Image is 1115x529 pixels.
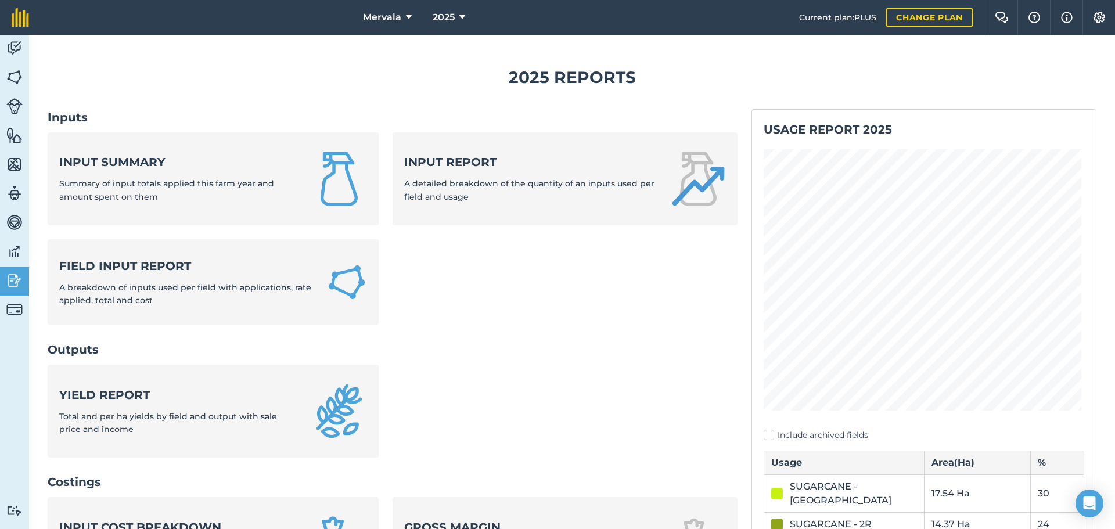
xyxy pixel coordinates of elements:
h2: Outputs [48,341,738,358]
img: svg+xml;base64,PHN2ZyB4bWxucz0iaHR0cDovL3d3dy53My5vcmcvMjAwMC9zdmciIHdpZHRoPSI1NiIgaGVpZ2h0PSI2MC... [6,69,23,86]
div: SUGARCANE - [GEOGRAPHIC_DATA] [790,480,917,508]
img: svg+xml;base64,PD94bWwgdmVyc2lvbj0iMS4wIiBlbmNvZGluZz0idXRmLTgiPz4KPCEtLSBHZW5lcmF0b3I6IEFkb2JlIE... [6,243,23,260]
img: svg+xml;base64,PHN2ZyB4bWxucz0iaHR0cDovL3d3dy53My5vcmcvMjAwMC9zdmciIHdpZHRoPSIxNyIgaGVpZ2h0PSIxNy... [1061,10,1073,24]
a: Change plan [886,8,973,27]
span: 2025 [433,10,455,24]
a: Field Input ReportA breakdown of inputs used per field with applications, rate applied, total and... [48,239,379,326]
th: Usage [764,451,925,474]
th: Area ( Ha ) [924,451,1031,474]
span: A breakdown of inputs used per field with applications, rate applied, total and cost [59,282,311,305]
h2: Inputs [48,109,738,125]
img: svg+xml;base64,PD94bWwgdmVyc2lvbj0iMS4wIiBlbmNvZGluZz0idXRmLTgiPz4KPCEtLSBHZW5lcmF0b3I6IEFkb2JlIE... [6,214,23,231]
img: svg+xml;base64,PD94bWwgdmVyc2lvbj0iMS4wIiBlbmNvZGluZz0idXRmLTgiPz4KPCEtLSBHZW5lcmF0b3I6IEFkb2JlIE... [6,98,23,114]
img: svg+xml;base64,PHN2ZyB4bWxucz0iaHR0cDovL3d3dy53My5vcmcvMjAwMC9zdmciIHdpZHRoPSI1NiIgaGVpZ2h0PSI2MC... [6,127,23,144]
span: Total and per ha yields by field and output with sale price and income [59,411,277,434]
a: Input summarySummary of input totals applied this farm year and amount spent on them [48,132,379,225]
img: Two speech bubbles overlapping with the left bubble in the forefront [995,12,1009,23]
img: A cog icon [1092,12,1106,23]
img: svg+xml;base64,PD94bWwgdmVyc2lvbj0iMS4wIiBlbmNvZGluZz0idXRmLTgiPz4KPCEtLSBHZW5lcmF0b3I6IEFkb2JlIE... [6,39,23,57]
img: Input summary [311,151,367,207]
strong: Input summary [59,154,297,170]
img: svg+xml;base64,PD94bWwgdmVyc2lvbj0iMS4wIiBlbmNvZGluZz0idXRmLTgiPz4KPCEtLSBHZW5lcmF0b3I6IEFkb2JlIE... [6,185,23,202]
span: Current plan : PLUS [799,11,876,24]
img: Field Input Report [326,261,367,304]
span: Summary of input totals applied this farm year and amount spent on them [59,178,274,201]
td: 17.54 Ha [924,474,1031,512]
h2: Usage report 2025 [764,121,1084,138]
img: svg+xml;base64,PD94bWwgdmVyc2lvbj0iMS4wIiBlbmNvZGluZz0idXRmLTgiPz4KPCEtLSBHZW5lcmF0b3I6IEFkb2JlIE... [6,505,23,516]
a: Input reportA detailed breakdown of the quantity of an inputs used per field and usage [393,132,738,225]
span: A detailed breakdown of the quantity of an inputs used per field and usage [404,178,654,201]
strong: Input report [404,154,656,170]
strong: Field Input Report [59,258,312,274]
strong: Yield report [59,387,297,403]
img: svg+xml;base64,PHN2ZyB4bWxucz0iaHR0cDovL3d3dy53My5vcmcvMjAwMC9zdmciIHdpZHRoPSI1NiIgaGVpZ2h0PSI2MC... [6,156,23,173]
img: svg+xml;base64,PD94bWwgdmVyc2lvbj0iMS4wIiBlbmNvZGluZz0idXRmLTgiPz4KPCEtLSBHZW5lcmF0b3I6IEFkb2JlIE... [6,301,23,318]
span: Mervala [363,10,401,24]
img: A question mark icon [1027,12,1041,23]
img: fieldmargin Logo [12,8,29,27]
th: % [1031,451,1084,474]
td: 30 [1031,474,1084,512]
img: svg+xml;base64,PD94bWwgdmVyc2lvbj0iMS4wIiBlbmNvZGluZz0idXRmLTgiPz4KPCEtLSBHZW5lcmF0b3I6IEFkb2JlIE... [6,272,23,289]
img: Input report [670,151,726,207]
div: Open Intercom Messenger [1076,490,1103,517]
h1: 2025 Reports [48,64,1096,91]
label: Include archived fields [764,429,1084,441]
img: Yield report [311,383,367,439]
h2: Costings [48,474,738,490]
a: Yield reportTotal and per ha yields by field and output with sale price and income [48,365,379,458]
